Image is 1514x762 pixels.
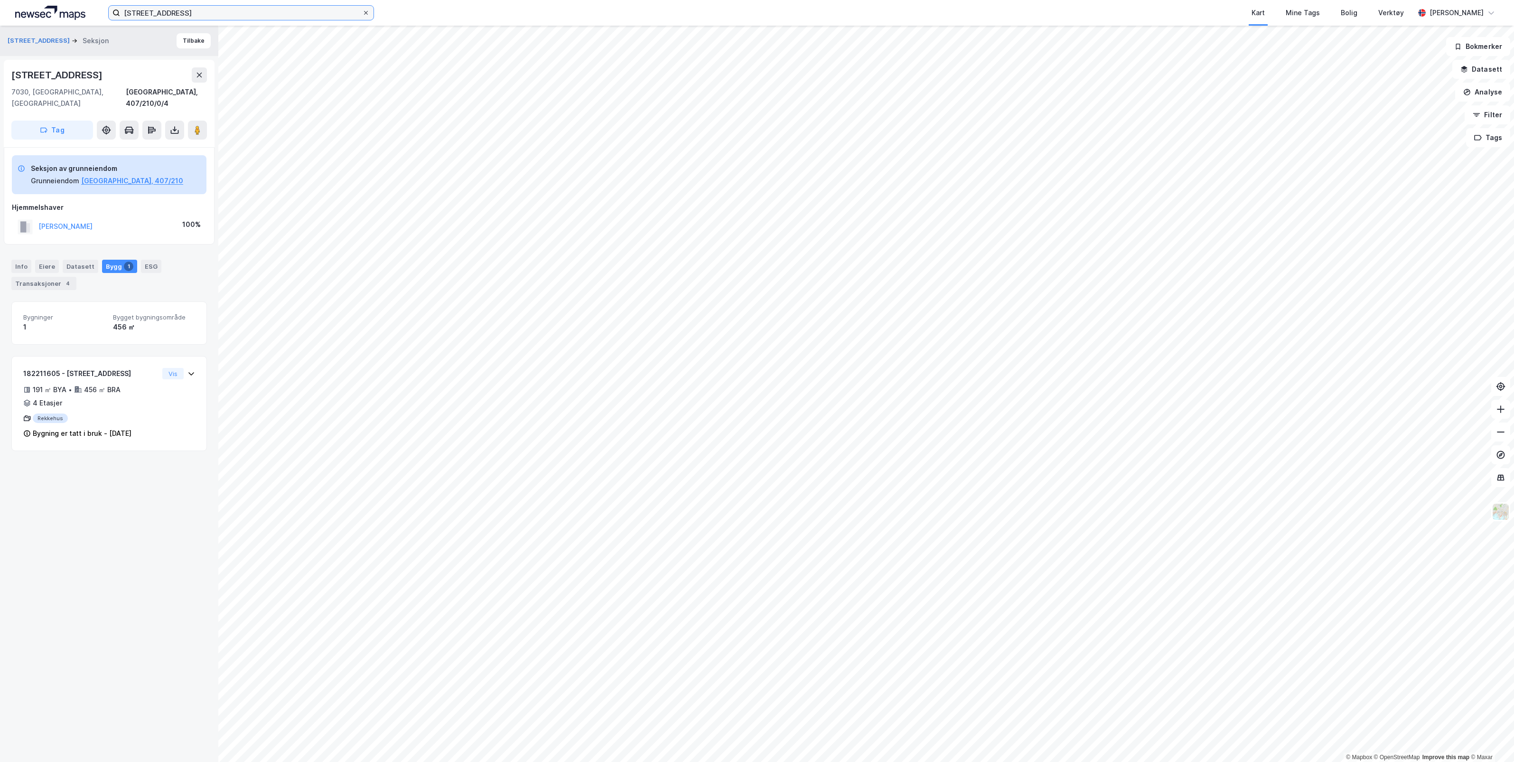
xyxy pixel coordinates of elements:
[15,6,85,20] img: logo.a4113a55bc3d86da70a041830d287a7e.svg
[8,36,72,46] button: [STREET_ADDRESS]
[102,260,137,273] div: Bygg
[1452,60,1510,79] button: Datasett
[1341,7,1357,19] div: Bolig
[68,386,72,394] div: •
[63,260,98,273] div: Datasett
[1346,754,1372,761] a: Mapbox
[1446,37,1510,56] button: Bokmerker
[182,219,201,230] div: 100%
[33,428,131,439] div: Bygning er tatt i bruk - [DATE]
[162,368,184,379] button: Vis
[84,384,121,395] div: 456 ㎡ BRA
[1422,754,1469,761] a: Improve this map
[126,86,207,109] div: [GEOGRAPHIC_DATA], 407/210/0/4
[1455,83,1510,102] button: Analyse
[35,260,59,273] div: Eiere
[11,121,93,140] button: Tag
[12,202,206,213] div: Hjemmelshaver
[124,262,133,271] div: 1
[1374,754,1420,761] a: OpenStreetMap
[1378,7,1404,19] div: Verktøy
[177,33,211,48] button: Tilbake
[1286,7,1320,19] div: Mine Tags
[141,260,161,273] div: ESG
[11,277,76,290] div: Transaksjoner
[11,260,31,273] div: Info
[1466,128,1510,147] button: Tags
[11,67,104,83] div: [STREET_ADDRESS]
[23,321,105,333] div: 1
[23,313,105,321] span: Bygninger
[33,397,62,409] div: 4 Etasjer
[31,175,79,187] div: Grunneiendom
[113,321,195,333] div: 456 ㎡
[1467,716,1514,762] iframe: Chat Widget
[11,86,126,109] div: 7030, [GEOGRAPHIC_DATA], [GEOGRAPHIC_DATA]
[1492,503,1510,521] img: Z
[1465,105,1510,124] button: Filter
[63,279,73,288] div: 4
[33,384,66,395] div: 191 ㎡ BYA
[1430,7,1484,19] div: [PERSON_NAME]
[1252,7,1265,19] div: Kart
[120,6,362,20] input: Søk på adresse, matrikkel, gårdeiere, leietakere eller personer
[31,163,183,174] div: Seksjon av grunneiendom
[23,368,159,379] div: 182211605 - [STREET_ADDRESS]
[83,35,109,47] div: Seksjon
[81,175,183,187] button: [GEOGRAPHIC_DATA], 407/210
[113,313,195,321] span: Bygget bygningsområde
